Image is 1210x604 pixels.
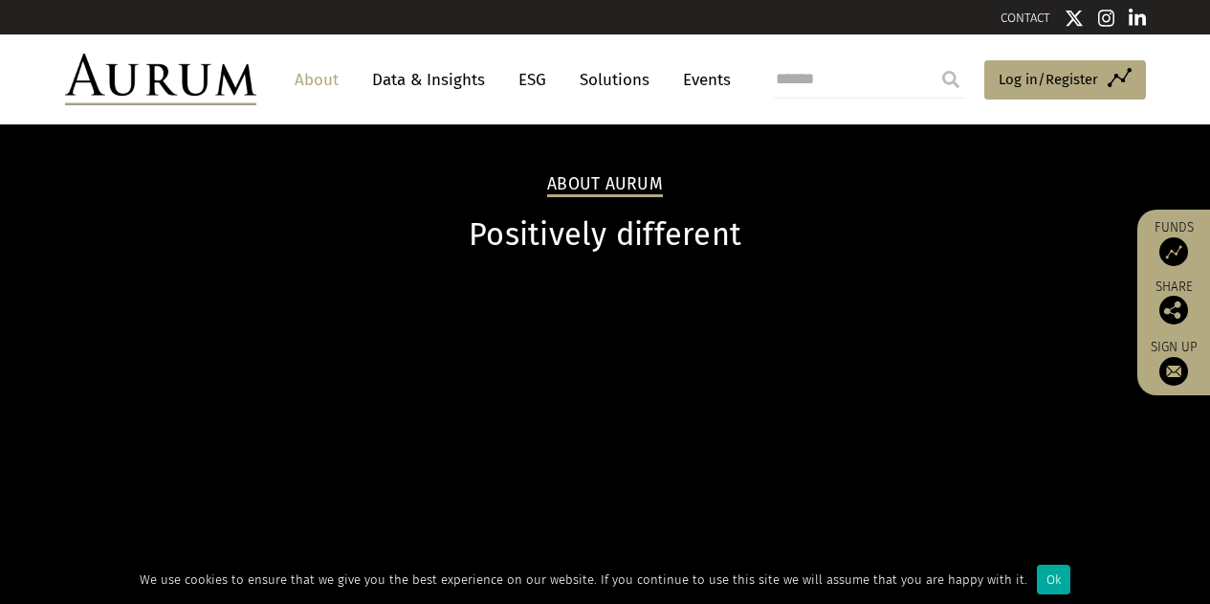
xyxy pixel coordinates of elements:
[1159,357,1188,386] img: Sign up to our newsletter
[673,62,731,98] a: Events
[1147,219,1200,266] a: Funds
[1147,280,1200,324] div: Share
[509,62,556,98] a: ESG
[1037,565,1070,594] div: Ok
[570,62,659,98] a: Solutions
[1001,11,1050,25] a: CONTACT
[932,60,970,99] input: Submit
[65,216,1146,254] h1: Positively different
[363,62,495,98] a: Data & Insights
[1159,296,1188,324] img: Share this post
[1159,237,1188,266] img: Access Funds
[547,174,663,197] h2: About Aurum
[999,68,1098,91] span: Log in/Register
[65,54,256,105] img: Aurum
[1147,339,1200,386] a: Sign up
[1129,9,1146,28] img: Linkedin icon
[285,62,348,98] a: About
[1065,9,1084,28] img: Twitter icon
[984,60,1146,101] a: Log in/Register
[1098,9,1115,28] img: Instagram icon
